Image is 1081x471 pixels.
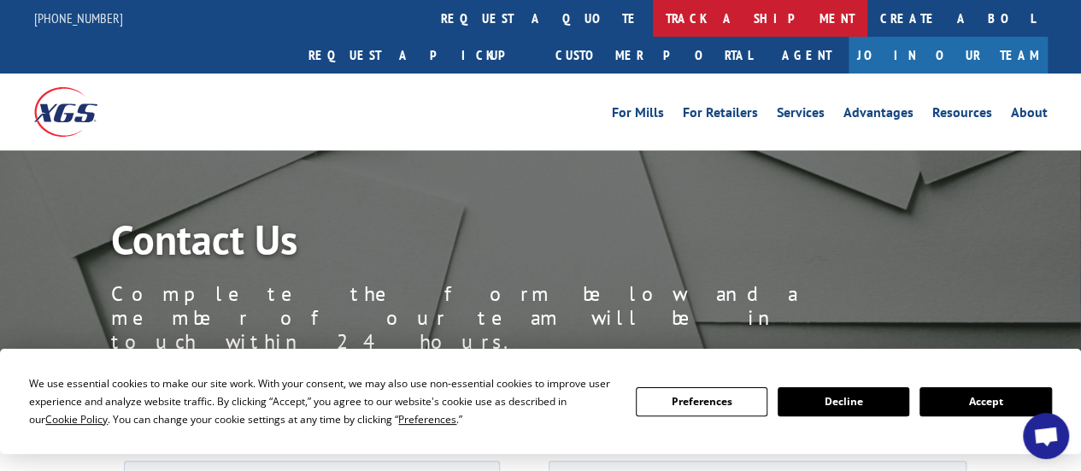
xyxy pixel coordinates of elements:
[444,192,532,205] span: Contact by Phone
[1011,106,1048,125] a: About
[111,219,880,268] h1: Contact Us
[444,169,528,182] span: Contact by Email
[932,106,992,125] a: Resources
[683,106,758,125] a: For Retailers
[429,191,440,203] input: Contact by Phone
[425,2,477,15] span: Last name
[29,374,614,428] div: We use essential cookies to make our site work. With your consent, we may also use non-essential ...
[45,412,108,427] span: Cookie Policy
[398,412,456,427] span: Preferences
[778,387,909,416] button: Decline
[849,37,1048,74] a: Join Our Team
[843,106,914,125] a: Advantages
[777,106,825,125] a: Services
[111,282,880,354] p: Complete the form below and a member of our team will be in touch within 24 hours.
[429,168,440,180] input: Contact by Email
[296,37,543,74] a: Request a pickup
[1023,413,1069,459] div: Open chat
[34,9,123,26] a: [PHONE_NUMBER]
[636,387,767,416] button: Preferences
[543,37,765,74] a: Customer Portal
[612,106,664,125] a: For Mills
[425,72,497,85] span: Phone number
[919,387,1051,416] button: Accept
[765,37,849,74] a: Agent
[425,142,520,155] span: Contact Preference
